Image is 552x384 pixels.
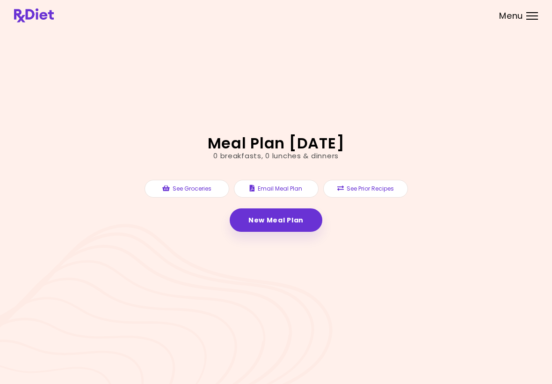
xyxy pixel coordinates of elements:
h2: Meal Plan [DATE] [208,136,345,151]
span: Menu [499,12,523,20]
button: See Groceries [145,180,229,198]
button: Email Meal Plan [234,180,319,198]
img: RxDiet [14,8,54,22]
a: New Meal Plan [230,208,322,232]
button: See Prior Recipes [323,180,408,198]
div: 0 breakfasts , 0 lunches & dinners [213,151,339,162]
